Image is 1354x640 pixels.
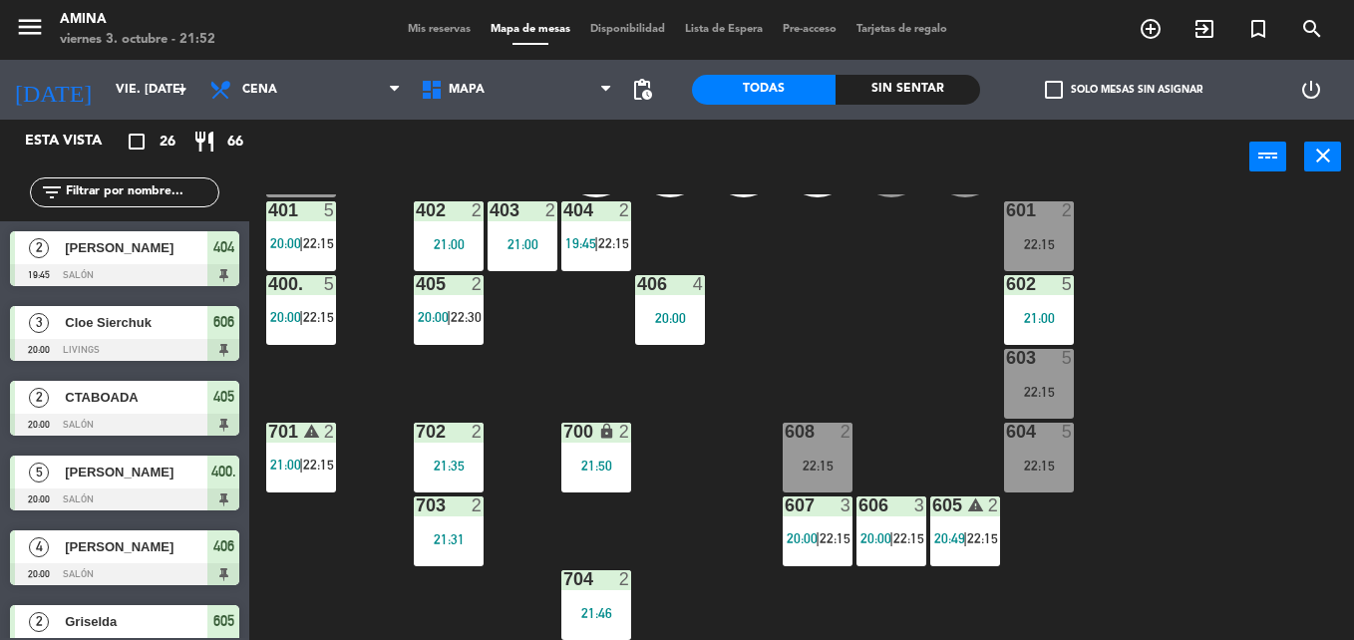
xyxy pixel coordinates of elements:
[213,609,234,633] span: 605
[65,387,207,408] span: CTABOADA
[1062,349,1074,367] div: 5
[472,201,484,219] div: 2
[29,537,49,557] span: 4
[1256,144,1280,167] i: power_input
[598,235,629,251] span: 22:15
[65,536,207,557] span: [PERSON_NAME]
[1299,78,1323,102] i: power_settings_new
[416,201,417,219] div: 402
[1004,311,1074,325] div: 21:00
[1062,275,1074,293] div: 5
[40,180,64,204] i: filter_list
[598,423,615,440] i: lock
[398,24,481,35] span: Mis reservas
[160,131,175,154] span: 26
[783,459,852,473] div: 22:15
[1139,17,1163,41] i: add_circle_outline
[820,530,850,546] span: 22:15
[563,423,564,441] div: 700
[1045,81,1202,99] label: Solo mesas sin asignar
[563,570,564,588] div: 704
[1311,144,1335,167] i: close
[270,309,301,325] span: 20:00
[1006,275,1007,293] div: 602
[1062,423,1074,441] div: 5
[545,201,557,219] div: 2
[29,463,49,482] span: 5
[619,570,631,588] div: 2
[213,534,234,558] span: 406
[565,235,596,251] span: 19:45
[967,496,984,513] i: warning
[303,423,320,440] i: warning
[10,130,144,154] div: Esta vista
[60,10,215,30] div: Amina
[1300,17,1324,41] i: search
[619,201,631,219] div: 2
[914,496,926,514] div: 3
[242,83,277,97] span: Cena
[65,611,207,632] span: Griselda
[65,462,207,482] span: [PERSON_NAME]
[1004,459,1074,473] div: 22:15
[213,310,234,334] span: 606
[29,238,49,258] span: 2
[15,12,45,42] i: menu
[125,130,149,154] i: crop_square
[1004,385,1074,399] div: 22:15
[963,530,967,546] span: |
[785,496,786,514] div: 607
[451,309,482,325] span: 22:30
[816,530,820,546] span: |
[836,75,979,105] div: Sin sentar
[324,423,336,441] div: 2
[692,75,836,105] div: Todas
[1246,17,1270,41] i: turned_in_not
[227,131,243,154] span: 66
[416,496,417,514] div: 703
[841,423,852,441] div: 2
[270,235,301,251] span: 20:00
[490,201,491,219] div: 403
[1192,17,1216,41] i: exit_to_app
[594,235,598,251] span: |
[268,201,269,219] div: 401
[1045,81,1063,99] span: check_box_outline_blank
[635,311,705,325] div: 20:00
[29,313,49,333] span: 3
[630,78,654,102] span: pending_actions
[268,275,269,293] div: 400.
[846,24,957,35] span: Tarjetas de regalo
[472,423,484,441] div: 2
[299,457,303,473] span: |
[860,530,891,546] span: 20:00
[561,459,631,473] div: 21:50
[934,530,965,546] span: 20:49
[303,457,334,473] span: 22:15
[481,24,580,35] span: Mapa de mesas
[303,235,334,251] span: 22:15
[988,496,1000,514] div: 2
[416,275,417,293] div: 405
[773,24,846,35] span: Pre-acceso
[1062,201,1074,219] div: 2
[488,237,557,251] div: 21:00
[858,496,859,514] div: 606
[1006,201,1007,219] div: 601
[414,459,484,473] div: 21:35
[785,423,786,441] div: 608
[472,275,484,293] div: 2
[213,235,234,259] span: 404
[787,530,818,546] span: 20:00
[270,457,301,473] span: 21:00
[637,275,638,293] div: 406
[1304,142,1341,171] button: close
[472,496,484,514] div: 2
[414,237,484,251] div: 21:00
[64,181,218,203] input: Filtrar por nombre...
[1006,423,1007,441] div: 604
[414,532,484,546] div: 21:31
[299,309,303,325] span: |
[60,30,215,50] div: viernes 3. octubre - 21:52
[693,275,705,293] div: 4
